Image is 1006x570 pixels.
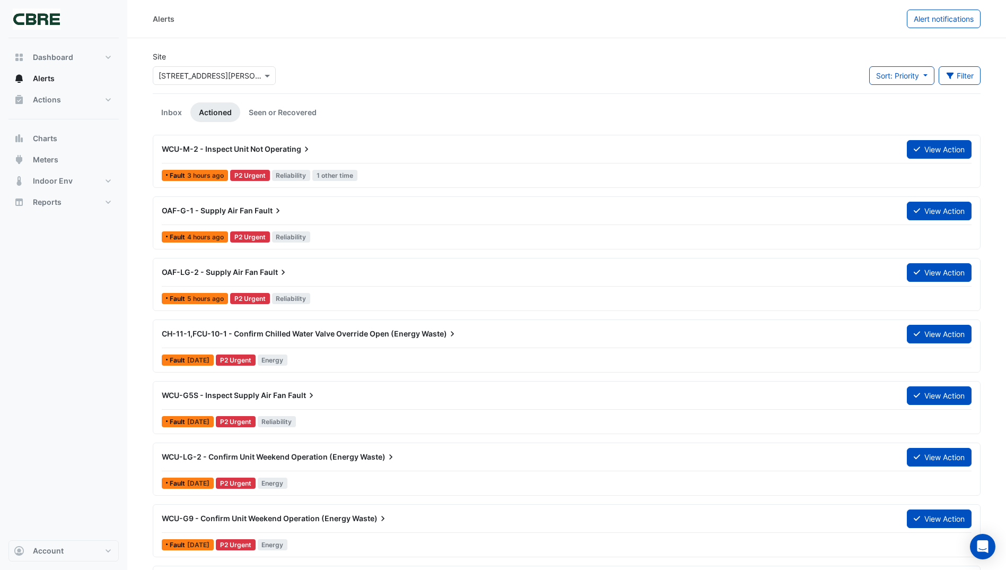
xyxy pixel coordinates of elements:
[14,73,24,84] app-icon: Alerts
[8,149,119,170] button: Meters
[216,355,256,366] div: P2 Urgent
[352,513,388,524] span: Waste)
[33,546,64,556] span: Account
[187,295,224,303] span: Mon 11-Aug-2025 05:30 AEST
[187,233,224,241] span: Mon 11-Aug-2025 06:15 AEST
[288,390,317,401] span: Fault
[230,170,270,181] div: P2 Urgent
[907,325,972,343] button: View Action
[216,478,256,489] div: P2 Urgent
[153,51,166,62] label: Site
[272,231,311,243] span: Reliability
[258,539,288,550] span: Energy
[33,197,62,208] span: Reports
[14,94,24,105] app-icon: Actions
[187,356,209,364] span: Thu 15-May-2025 11:15 AEST
[33,154,58,165] span: Meters
[153,102,190,122] a: Inbox
[8,68,119,89] button: Alerts
[153,13,174,24] div: Alerts
[265,144,312,154] span: Operating
[33,133,57,144] span: Charts
[33,94,61,105] span: Actions
[190,102,240,122] a: Actioned
[162,267,258,277] span: OAF-LG-2 - Supply Air Fan
[422,329,458,339] span: Waste)
[162,144,263,153] span: WCU-M-2 - Inspect Unit Not
[258,355,288,366] span: Energy
[907,10,981,28] button: Alert notifications
[162,391,286,400] span: WCU-G5S - Inspect Supply Air Fan
[13,8,60,30] img: Company Logo
[258,416,296,427] span: Reliability
[162,452,358,461] span: WCU-LG-2 - Confirm Unit Weekend Operation (Energy
[255,205,283,216] span: Fault
[162,329,420,338] span: CH-11-1,FCU-10-1 - Confirm Chilled Water Valve Override Open (Energy
[14,154,24,165] app-icon: Meters
[187,541,209,549] span: Sat 01-Feb-2025 00:00 AEDT
[33,73,55,84] span: Alerts
[170,172,187,179] span: Fault
[8,192,119,213] button: Reports
[170,234,187,240] span: Fault
[162,514,351,523] span: WCU-G9 - Confirm Unit Weekend Operation (Energy
[187,479,209,487] span: Sun 11-May-2025 17:15 AEST
[14,176,24,186] app-icon: Indoor Env
[14,52,24,63] app-icon: Dashboard
[970,534,995,559] div: Open Intercom Messenger
[33,176,73,186] span: Indoor Env
[8,47,119,68] button: Dashboard
[914,14,974,23] span: Alert notifications
[170,542,187,548] span: Fault
[162,206,253,215] span: OAF-G-1 - Supply Air Fan
[240,102,325,122] a: Seen or Recovered
[8,128,119,149] button: Charts
[216,416,256,427] div: P2 Urgent
[360,452,396,462] span: Waste)
[33,52,73,63] span: Dashboard
[939,66,981,85] button: Filter
[8,89,119,110] button: Actions
[907,140,972,159] button: View Action
[14,197,24,208] app-icon: Reports
[230,231,270,243] div: P2 Urgent
[312,170,357,181] span: 1 other time
[216,539,256,550] div: P2 Urgent
[230,293,270,304] div: P2 Urgent
[170,357,187,364] span: Fault
[187,418,209,426] span: Thu 15-May-2025 06:30 AEST
[8,540,119,562] button: Account
[8,170,119,192] button: Indoor Env
[260,267,288,278] span: Fault
[907,509,972,528] button: View Action
[170,419,187,425] span: Fault
[907,263,972,282] button: View Action
[170,480,187,487] span: Fault
[907,386,972,405] button: View Action
[272,293,311,304] span: Reliability
[907,448,972,467] button: View Action
[869,66,934,85] button: Sort: Priority
[170,296,187,302] span: Fault
[258,478,288,489] span: Energy
[187,171,224,179] span: Mon 11-Aug-2025 07:00 AEST
[14,133,24,144] app-icon: Charts
[876,71,919,80] span: Sort: Priority
[907,202,972,220] button: View Action
[272,170,311,181] span: Reliability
